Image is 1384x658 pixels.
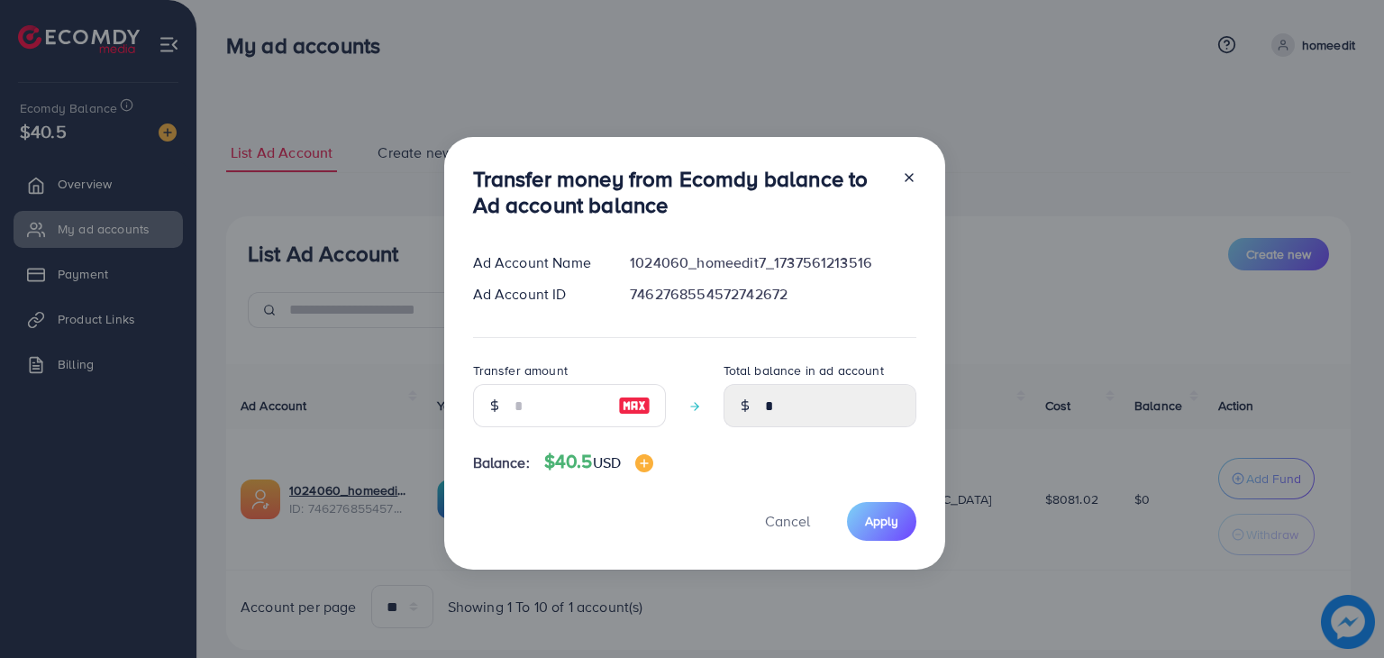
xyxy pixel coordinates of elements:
img: image [618,395,651,416]
label: Transfer amount [473,361,568,379]
span: Apply [865,512,898,530]
span: Balance: [473,452,530,473]
div: 1024060_homeedit7_1737561213516 [615,252,930,273]
h4: $40.5 [544,451,653,473]
button: Apply [847,502,916,541]
h3: Transfer money from Ecomdy balance to Ad account balance [473,166,888,218]
div: Ad Account ID [459,284,616,305]
span: Cancel [765,511,810,531]
div: 7462768554572742672 [615,284,930,305]
img: image [635,454,653,472]
span: USD [593,452,621,472]
div: Ad Account Name [459,252,616,273]
button: Cancel [742,502,833,541]
label: Total balance in ad account [724,361,884,379]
